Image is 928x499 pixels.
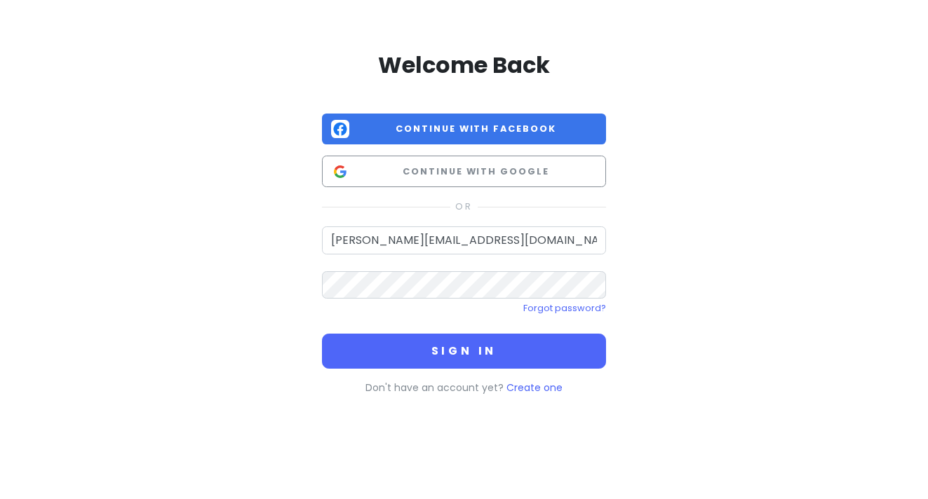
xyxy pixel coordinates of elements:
[506,381,563,395] a: Create one
[322,226,606,254] input: Email Address
[355,165,597,179] span: Continue with Google
[331,120,349,138] img: Facebook logo
[322,334,606,369] button: Sign in
[322,156,606,187] button: Continue with Google
[322,114,606,145] button: Continue with Facebook
[355,122,597,136] span: Continue with Facebook
[523,302,606,314] a: Forgot password?
[322,380,606,395] p: Don't have an account yet?
[331,163,349,181] img: Google logo
[322,50,606,80] h2: Welcome Back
